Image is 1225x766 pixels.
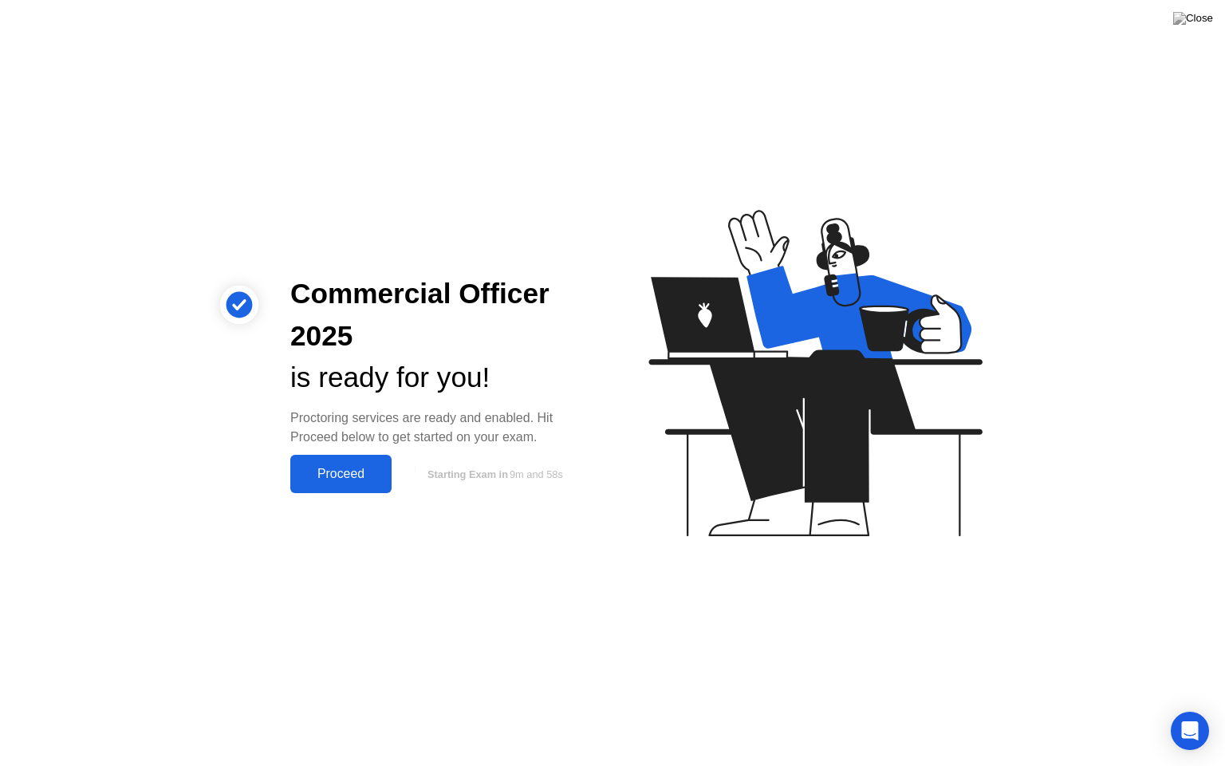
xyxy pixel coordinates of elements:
[1173,12,1213,25] img: Close
[290,409,587,447] div: Proctoring services are ready and enabled. Hit Proceed below to get started on your exam.
[290,273,587,357] div: Commercial Officer 2025
[295,467,387,481] div: Proceed
[1171,712,1209,750] div: Open Intercom Messenger
[510,468,563,480] span: 9m and 58s
[290,357,587,399] div: is ready for you!
[290,455,392,493] button: Proceed
[400,459,587,489] button: Starting Exam in9m and 58s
